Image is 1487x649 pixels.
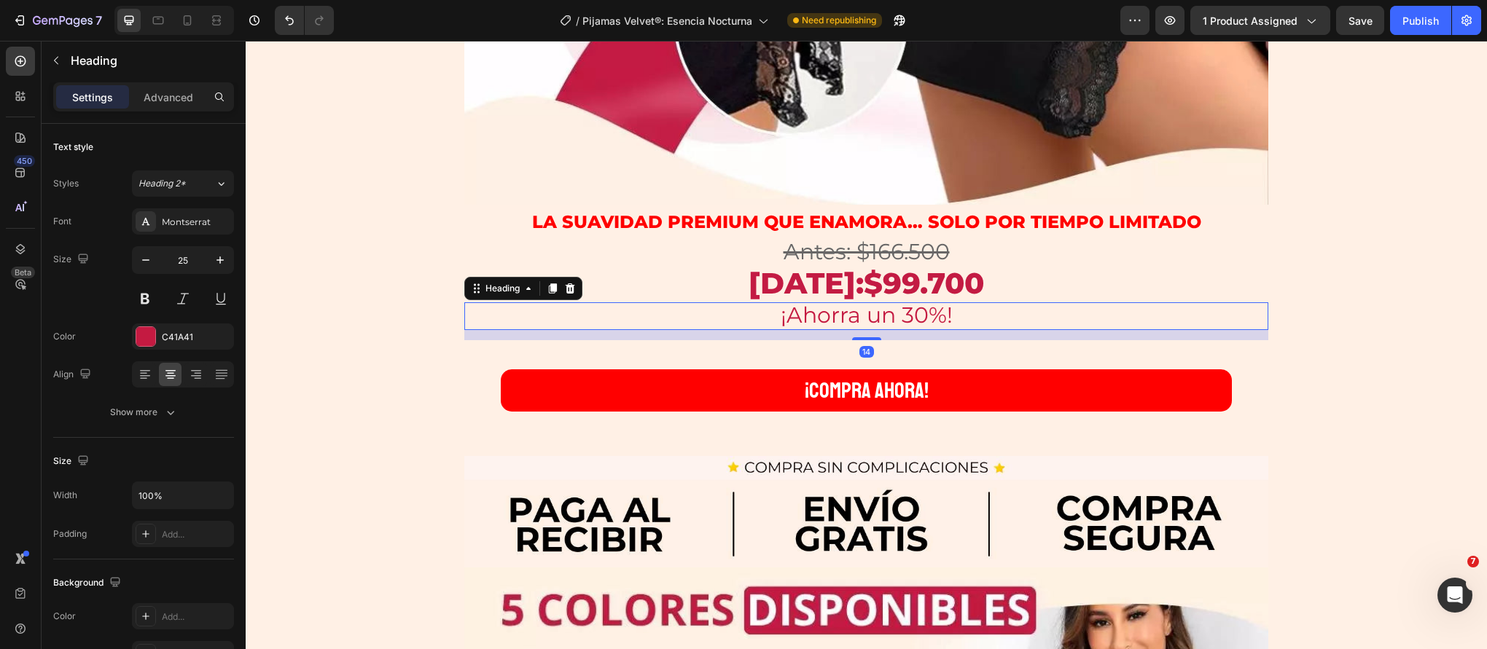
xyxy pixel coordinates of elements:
span: Save [1349,15,1373,27]
div: Background [53,573,124,593]
iframe: Design area [246,41,1487,649]
span: / [576,13,579,28]
p: ¡Compra Ahora! [559,330,683,369]
p: 7 [95,12,102,29]
span: Need republishing [802,14,876,27]
div: Add... [162,610,230,624]
p: Advanced [144,90,193,105]
div: Text style [53,141,93,154]
button: <p>¡Compra Ahora!</p> [255,329,986,371]
div: Styles [53,177,79,190]
input: Auto [133,482,233,508]
h2: Rich Text Editor. Editing area: main [219,224,1023,262]
button: Show more [53,399,234,425]
strong: [DATE]:$99.700 [503,224,738,260]
div: Montserrat [162,216,230,229]
p: Heading [71,52,228,69]
button: Save [1336,6,1384,35]
span: 7 [1467,556,1479,567]
div: 450 [14,155,35,167]
span: Heading 2* [138,177,186,190]
div: 14 [614,305,628,317]
div: Heading [237,241,277,254]
button: 1 product assigned [1190,6,1330,35]
span: ¡Ahorra un 30%! [535,261,707,288]
p: ⁠⁠⁠⁠⁠⁠⁠ [220,226,1021,261]
div: Align [53,365,94,385]
div: Beta [11,267,35,278]
div: Color [53,610,76,623]
p: Settings [72,90,113,105]
div: Add... [162,528,230,541]
iframe: Intercom live chat [1437,578,1472,613]
span: Pijamas Velvet®: Esencia Nocturna [582,13,752,28]
div: Color [53,330,76,343]
div: Font [53,215,71,228]
button: Heading 2* [132,170,234,197]
div: Width [53,489,77,502]
span: 1 product assigned [1203,13,1297,28]
div: Publish [1402,13,1439,28]
button: 7 [6,6,109,35]
div: Size [53,452,92,471]
div: Show more [110,405,178,420]
div: Size [53,250,92,270]
s: Antes: $166.500 [538,197,704,224]
img: gempages_515709060004185029-4b8ff85f-355f-4cf8-96b2-3c8263fc0646.jpg [219,415,1023,527]
button: Publish [1390,6,1451,35]
div: C41A41 [162,331,230,344]
div: Padding [53,527,87,540]
div: Undo/Redo [275,6,334,35]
